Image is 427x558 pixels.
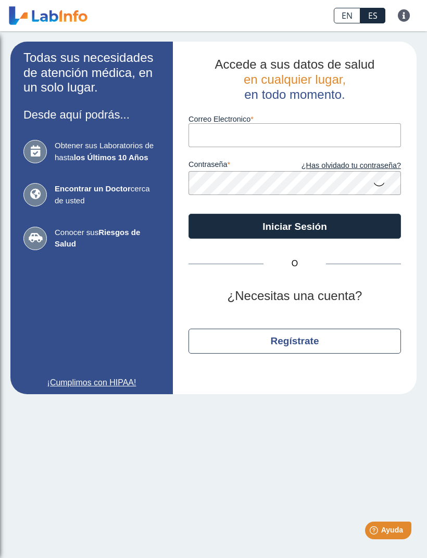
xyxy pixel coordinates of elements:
[55,184,131,193] b: Encontrar un Doctor
[263,257,326,270] span: O
[55,140,160,163] span: Obtener sus Laboratorios de hasta
[334,517,416,547] iframe: Help widget launcher
[189,160,295,172] label: contraseña
[55,227,160,250] span: Conocer sus
[295,160,401,172] a: ¿Has olvidado tu contraseña?
[23,50,160,95] h2: Todas sus necesidades de atención médica, en un solo lugar.
[189,289,401,304] h2: ¿Necesitas una cuenta?
[23,377,160,389] a: ¡Cumplimos con HIPAA!
[189,115,401,123] label: Correo Electronico
[215,57,375,71] span: Accede a sus datos de salud
[189,329,401,354] button: Regístrate
[244,87,345,101] span: en todo momento.
[360,8,385,23] a: ES
[189,214,401,239] button: Iniciar Sesión
[334,8,360,23] a: EN
[55,183,160,206] span: cerca de usted
[23,108,160,121] h3: Desde aquí podrás...
[244,72,346,86] span: en cualquier lugar,
[74,153,148,162] b: los Últimos 10 Años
